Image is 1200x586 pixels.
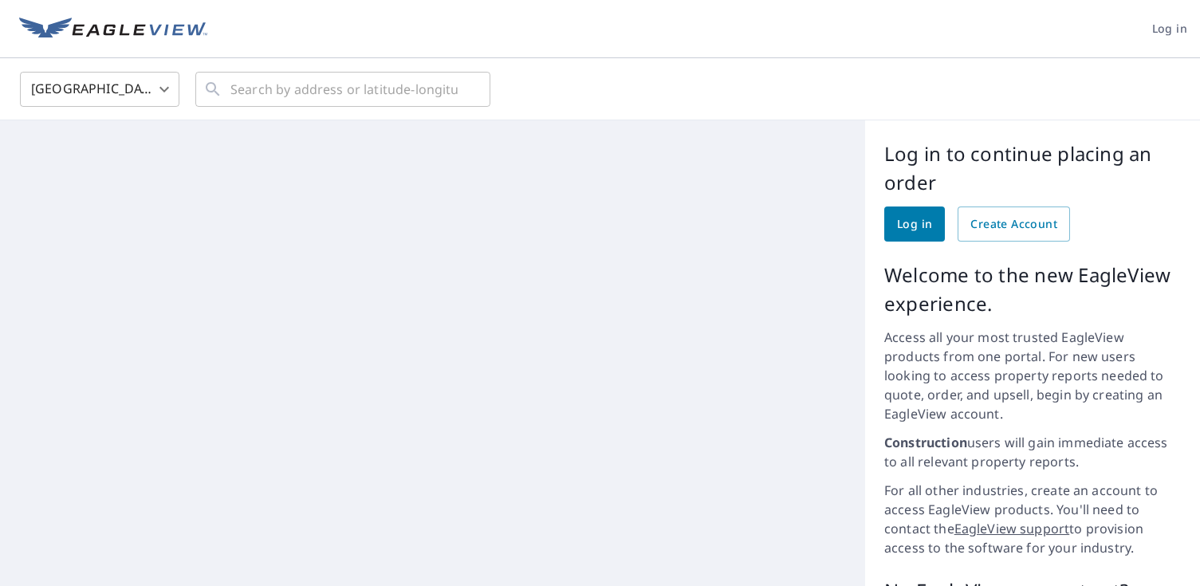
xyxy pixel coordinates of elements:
img: EV Logo [19,18,207,41]
p: Log in to continue placing an order [884,140,1181,197]
span: Create Account [970,214,1057,234]
a: EagleView support [954,520,1070,537]
p: Welcome to the new EagleView experience. [884,261,1181,318]
span: Log in [1152,19,1187,39]
a: Log in [884,206,945,242]
span: Log in [897,214,932,234]
p: For all other industries, create an account to access EagleView products. You'll need to contact ... [884,481,1181,557]
p: Access all your most trusted EagleView products from one portal. For new users looking to access ... [884,328,1181,423]
strong: Construction [884,434,967,451]
input: Search by address or latitude-longitude [230,67,458,112]
a: Create Account [958,206,1070,242]
div: [GEOGRAPHIC_DATA] [20,67,179,112]
p: users will gain immediate access to all relevant property reports. [884,433,1181,471]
